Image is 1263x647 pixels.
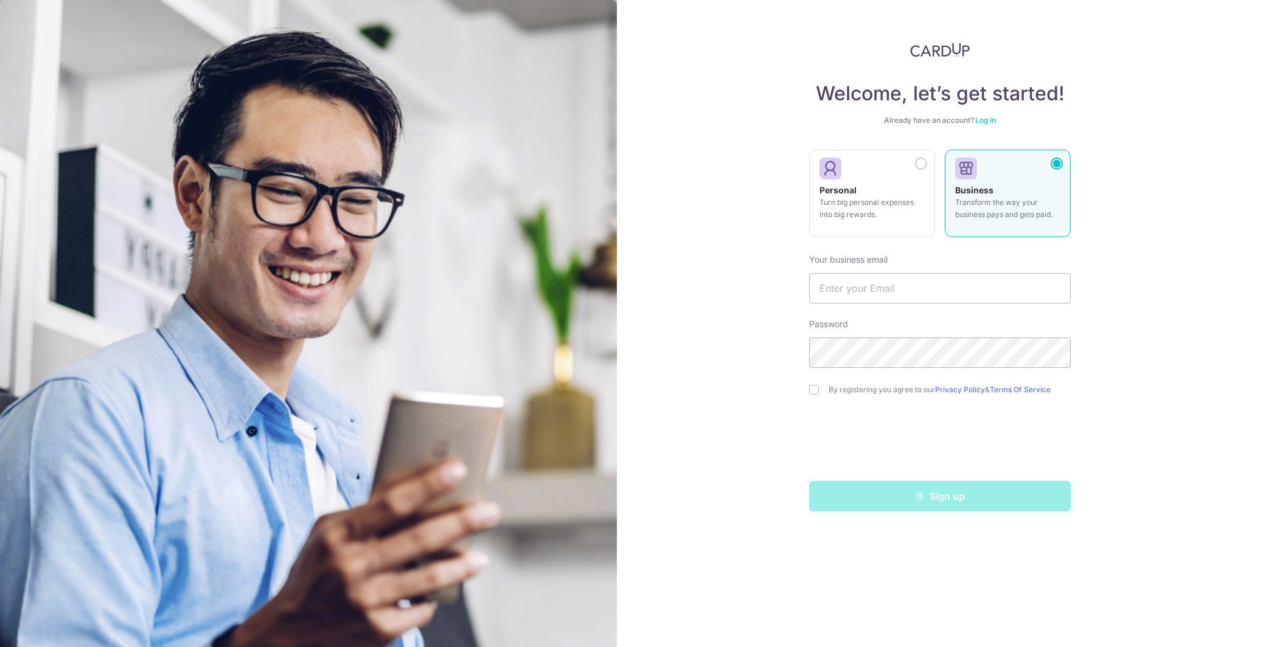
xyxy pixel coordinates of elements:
[990,385,1051,394] a: Terms Of Service
[809,150,935,244] a: Personal Turn big personal expenses into big rewards.
[935,385,985,394] a: Privacy Policy
[819,185,857,195] strong: Personal
[975,116,996,125] a: Log in
[809,273,1071,303] input: Enter your Email
[819,196,925,221] p: Turn big personal expenses into big rewards.
[809,318,848,330] label: Password
[955,196,1060,221] p: Transform the way your business pays and gets paid.
[847,419,1032,466] iframe: reCAPTCHA
[809,116,1071,125] div: Already have an account?
[829,385,1071,395] label: By registering you agree to our &
[809,81,1071,106] h4: Welcome, let’s get started!
[809,254,888,266] label: Your business email
[910,43,970,57] img: CardUp Logo
[955,185,993,195] strong: Business
[945,150,1071,244] a: Business Transform the way your business pays and gets paid.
